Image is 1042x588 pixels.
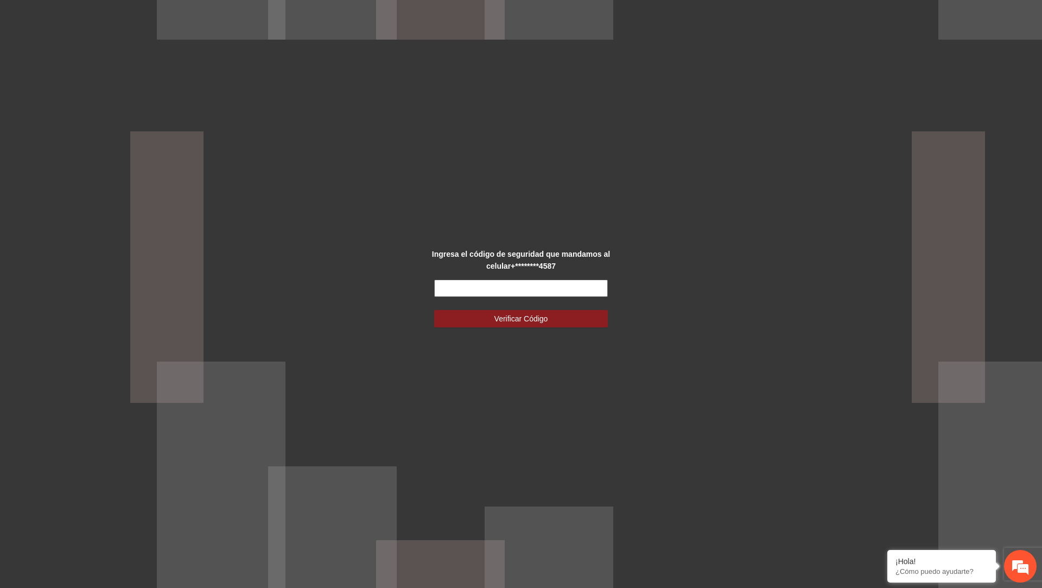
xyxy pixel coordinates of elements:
[895,567,988,576] p: ¿Cómo puedo ayudarte?
[178,5,204,31] div: Minimizar ventana de chat en vivo
[63,145,150,255] span: Estamos en línea.
[5,296,207,334] textarea: Escriba su mensaje y pulse “Intro”
[494,313,548,325] span: Verificar Código
[434,310,608,327] button: Verificar Código
[432,250,610,270] strong: Ingresa el código de seguridad que mandamos al celular +********4587
[56,55,182,69] div: Chatee con nosotros ahora
[895,557,988,566] div: ¡Hola!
